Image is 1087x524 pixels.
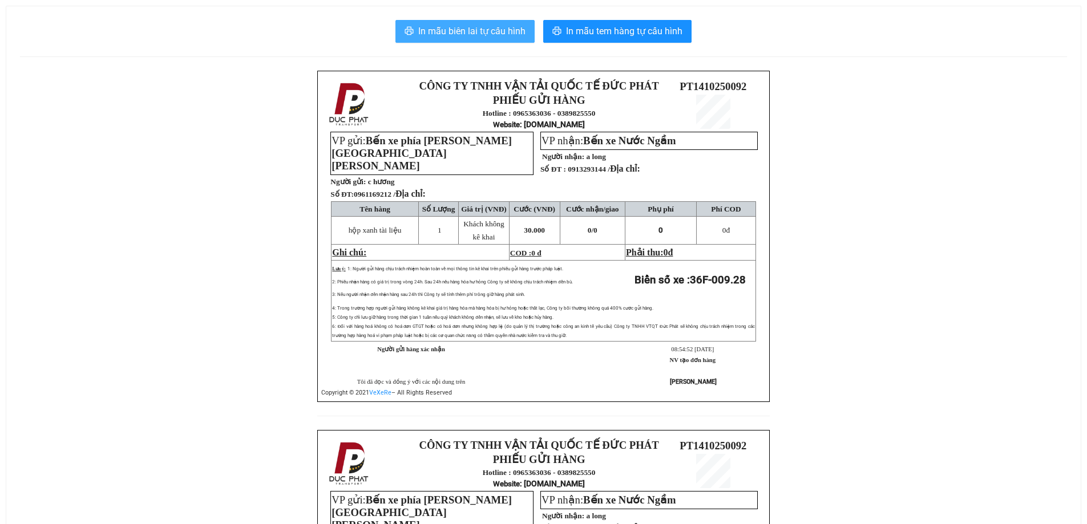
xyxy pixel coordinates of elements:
[347,266,563,271] span: 1: Người gửi hàng chịu trách nhiệm hoàn toàn về mọi thông tin kê khai trên phiếu gửi hàng trước p...
[332,266,345,271] span: Lưu ý:
[332,292,524,297] span: 3: Nếu người nhận đến nhận hàng sau 24h thì Công ty sẽ tính thêm phí trông giữ hàng phát sinh.
[531,249,541,257] span: 0 đ
[510,249,542,257] span: COD :
[524,226,545,234] span: 30.000
[593,226,597,234] span: 0
[321,389,452,396] span: Copyright © 2021 – All Rights Reserved
[586,152,605,161] span: a long
[542,152,584,161] strong: Người nhận:
[690,274,746,286] span: 36F-009.28
[461,205,507,213] span: Giá trị (VNĐ)
[332,306,653,311] span: 4: Trong trường hợp người gửi hàng không kê khai giá trị hàng hóa mà hàng hóa bị hư hỏng hoặc thấ...
[419,80,659,92] strong: CÔNG TY TNHH VẬN TẢI QUỐC TẾ ĐỨC PHÁT
[493,453,585,465] strong: PHIẾU GỬI HÀNG
[395,189,426,198] span: Địa chỉ:
[330,190,426,198] strong: Số ĐT:
[722,226,726,234] span: 0
[326,80,374,128] img: logo
[357,379,466,385] span: Tôi đã đọc và đồng ý với các nội dung trên
[542,135,676,147] span: VP nhận:
[332,247,366,257] span: Ghi chú:
[493,479,585,488] strong: : [DOMAIN_NAME]
[552,26,561,37] span: printer
[568,165,640,173] span: 0913293144 /
[332,135,512,172] span: Bến xe phía [PERSON_NAME][GEOGRAPHIC_DATA][PERSON_NAME]
[586,511,605,520] span: a long
[583,494,676,506] span: Bến xe Nước Ngầm
[680,440,746,452] span: PT1410250092
[493,120,585,129] strong: : [DOMAIN_NAME]
[670,378,717,385] strong: [PERSON_NAME]
[493,480,520,488] span: Website
[635,274,746,286] strong: Biển số xe :
[463,220,504,241] span: Khách không kê khai
[483,468,596,477] strong: Hotline : 0965363036 - 0389825550
[588,226,597,234] span: 0/
[610,164,640,173] span: Địa chỉ:
[332,279,572,285] span: 2: Phiếu nhận hàng có giá trị trong vòng 24h. Sau 24h nếu hàng hóa hư hỏng Công ty sẽ không chịu ...
[377,346,445,352] strong: Người gửi hàng xác nhận
[332,315,553,320] span: 5: Công ty chỉ lưu giữ hàng trong thời gian 1 tuần nếu quý khách không đến nhận, sẽ lưu về kho ho...
[349,226,402,234] span: hộp xanh tài liệu
[369,389,391,396] a: VeXeRe
[368,177,395,186] span: c hương
[711,205,741,213] span: Phí COD
[540,165,566,173] strong: Số ĐT :
[514,205,555,213] span: Cước (VNĐ)
[668,247,673,257] span: đ
[359,205,390,213] span: Tên hàng
[566,24,682,38] span: In mẫu tem hàng tự cấu hình
[542,494,676,506] span: VP nhận:
[422,205,455,213] span: Số Lượng
[332,135,512,172] span: VP gửi:
[671,346,714,352] span: 08:54:52 [DATE]
[543,20,692,43] button: printerIn mẫu tem hàng tự cấu hình
[493,120,520,129] span: Website
[326,440,374,488] img: logo
[395,20,535,43] button: printerIn mẫu biên lai tự cấu hình
[626,247,673,257] span: Phải thu:
[583,135,676,147] span: Bến xe Nước Ngầm
[418,24,526,38] span: In mẫu biên lai tự cấu hình
[438,226,442,234] span: 1
[419,439,659,451] strong: CÔNG TY TNHH VẬN TẢI QUỐC TẾ ĐỨC PHÁT
[330,177,366,186] strong: Người gửi:
[722,226,730,234] span: đ
[493,94,585,106] strong: PHIẾU GỬI HÀNG
[542,511,584,520] strong: Người nhận:
[483,109,596,117] strong: Hotline : 0965363036 - 0389825550
[664,247,668,257] span: 0
[670,357,716,363] strong: NV tạo đơn hàng
[354,190,426,198] span: 0961169212 /
[680,80,746,92] span: PT1410250092
[566,205,619,213] span: Cước nhận/giao
[332,324,755,338] span: 6: Đối với hàng hoá không có hoá đơn GTGT hoặc có hoá đơn nhưng không hợp lệ (do quản lý thị trườ...
[405,26,414,37] span: printer
[648,205,673,213] span: Phụ phí
[658,226,663,234] span: 0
